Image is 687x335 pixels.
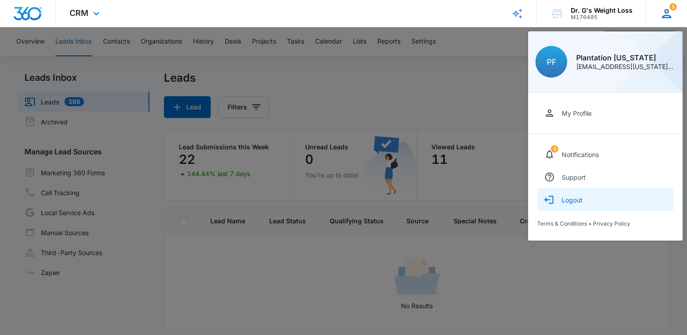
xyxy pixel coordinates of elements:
span: 3 [551,145,558,153]
div: notifications count [551,145,558,153]
div: • [537,220,673,227]
div: My Profile [562,109,592,117]
div: Logout [562,196,583,204]
div: notifications count [669,3,677,10]
a: Support [537,166,673,188]
a: Privacy Policy [593,220,630,227]
div: [EMAIL_ADDRESS][US_STATE][DOMAIN_NAME] [576,64,675,70]
div: account name [571,7,633,14]
button: Logout [537,188,673,211]
span: PF [547,57,556,67]
span: 3 [669,3,677,10]
div: Notifications [562,151,599,158]
div: Support [562,173,586,181]
div: Plantation [US_STATE] [576,54,675,61]
a: notifications countNotifications [537,143,673,166]
div: account id [571,14,633,20]
a: My Profile [537,102,673,124]
a: Terms & Conditions [537,220,587,227]
span: CRM [69,8,89,18]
